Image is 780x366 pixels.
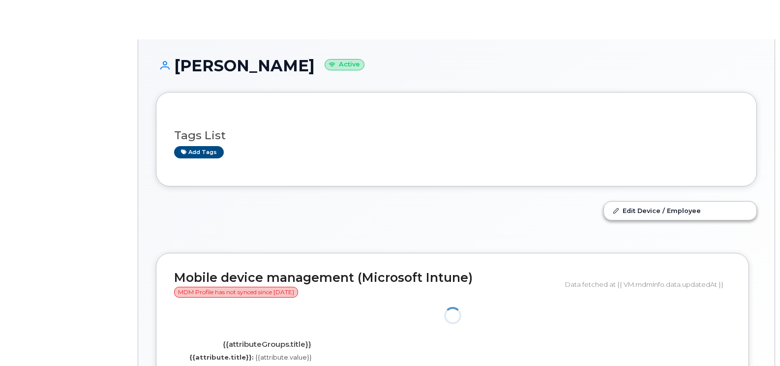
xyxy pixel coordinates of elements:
[255,353,312,361] span: {{attribute.value}}
[174,129,739,142] h3: Tags List
[565,275,731,294] div: Data fetched at {{ VM.mdmInfo.data.updatedAt }}
[604,202,756,219] a: Edit Device / Employee
[174,287,298,298] span: MDM Profile has not synced since [DATE]
[174,146,224,158] a: Add tags
[174,271,558,298] h2: Mobile device management (Microsoft Intune)
[181,340,352,349] h4: {{attributeGroups.title}}
[325,59,364,70] small: Active
[156,57,757,74] h1: [PERSON_NAME]
[189,353,254,362] label: {{attribute.title}}:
